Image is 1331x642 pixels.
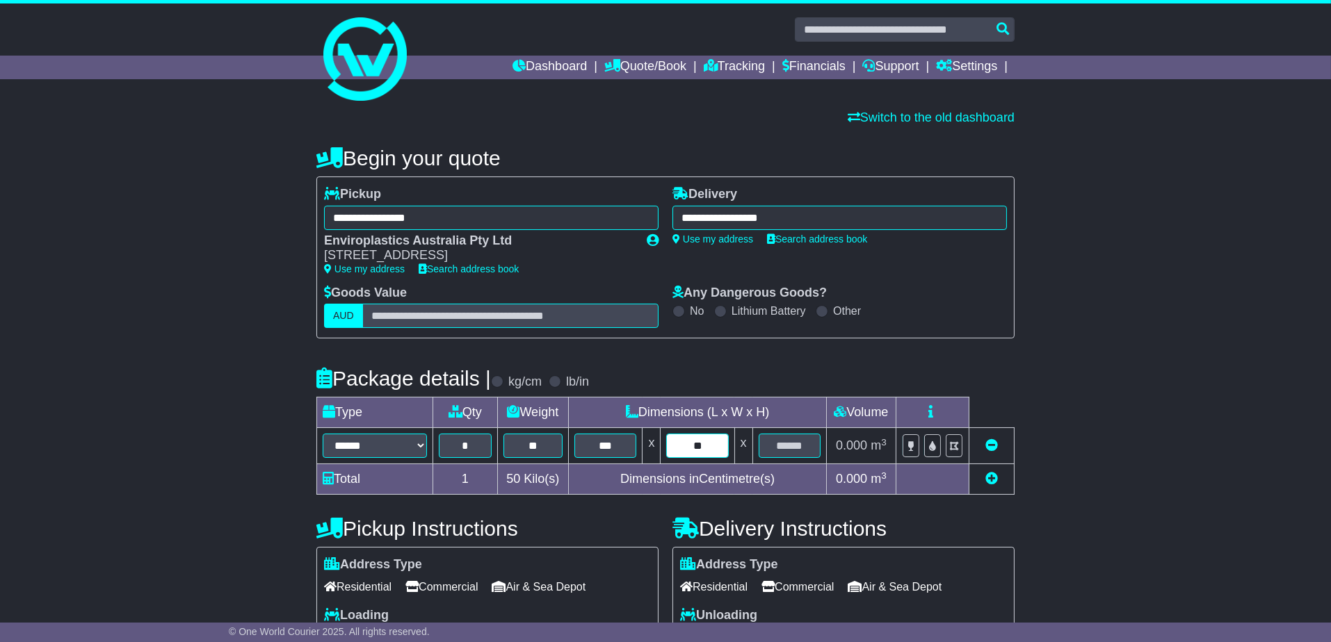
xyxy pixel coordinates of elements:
label: kg/cm [508,374,542,390]
td: Volume [826,397,896,428]
span: Residential [680,576,748,598]
span: 0.000 [836,472,867,486]
div: Enviroplastics Australia Pty Ltd [324,233,633,249]
a: Search address book [419,263,519,274]
a: Support [863,56,919,79]
label: Goods Value [324,286,407,301]
td: Dimensions in Centimetre(s) [569,464,827,495]
label: Delivery [672,187,737,202]
a: Switch to the old dashboard [848,110,1015,124]
label: Address Type [324,557,422,573]
span: m [871,472,887,486]
h4: Pickup Instructions [316,517,659,540]
label: Unloading [680,608,757,623]
label: No [690,304,704,318]
span: Air & Sea Depot [848,576,942,598]
label: Loading [324,608,389,623]
a: Use my address [324,263,405,274]
span: 0.000 [836,438,867,452]
a: Quote/Book [604,56,686,79]
a: Tracking [704,56,765,79]
label: lb/in [566,374,589,390]
label: Address Type [680,557,778,573]
td: Kilo(s) [497,464,569,495]
sup: 3 [881,437,887,447]
a: Dashboard [513,56,587,79]
a: Financials [782,56,846,79]
span: Commercial [405,576,478,598]
td: x [643,428,661,464]
td: Type [317,397,433,428]
div: [STREET_ADDRESS] [324,248,633,263]
label: AUD [324,304,363,328]
label: Other [833,304,861,318]
span: © One World Courier 2025. All rights reserved. [229,626,430,637]
span: Commercial [761,576,834,598]
td: x [734,428,752,464]
span: Residential [324,576,392,598]
label: Any Dangerous Goods? [672,286,827,301]
span: m [871,438,887,452]
span: 50 [506,472,520,486]
a: Settings [936,56,997,79]
a: Use my address [672,233,753,245]
label: Lithium Battery [732,304,806,318]
td: Dimensions (L x W x H) [569,397,827,428]
td: Qty [433,397,497,428]
h4: Package details | [316,367,491,390]
label: Pickup [324,187,381,202]
a: Remove this item [985,438,998,452]
sup: 3 [881,470,887,481]
a: Add new item [985,472,998,486]
td: Total [317,464,433,495]
td: Weight [497,397,569,428]
span: Air & Sea Depot [492,576,586,598]
a: Search address book [767,233,867,245]
h4: Begin your quote [316,147,1015,170]
h4: Delivery Instructions [672,517,1015,540]
td: 1 [433,464,497,495]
